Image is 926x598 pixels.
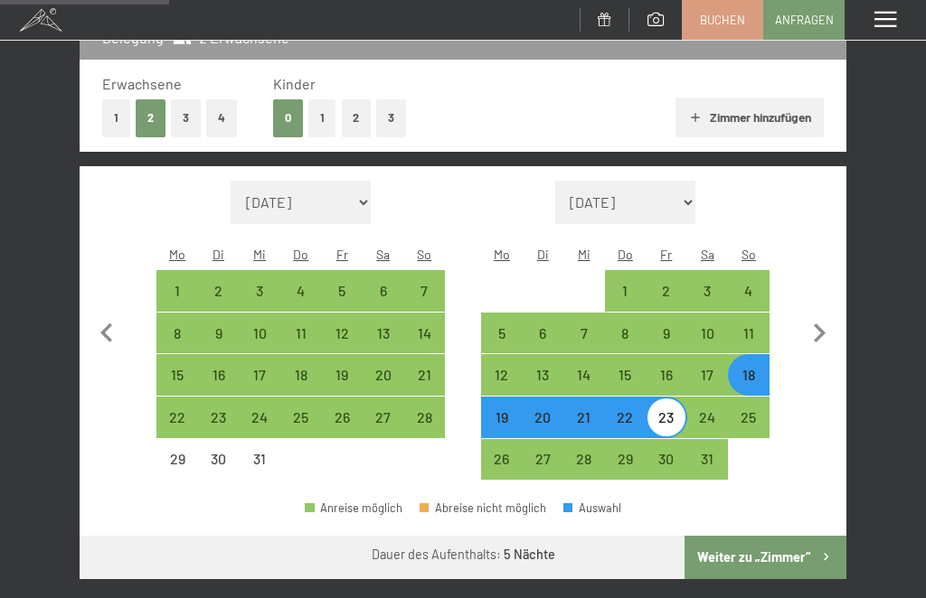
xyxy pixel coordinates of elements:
[239,313,280,354] div: Anreise möglich
[728,397,770,438] div: Anreise möglich
[646,439,687,481] div: Fri Jan 30 2026
[158,326,196,364] div: 8
[728,270,770,312] div: Sun Jan 04 2026
[689,410,727,448] div: 24
[730,326,768,364] div: 11
[404,397,446,438] div: Sun Dec 28 2025
[646,313,687,354] div: Anreise möglich
[280,313,322,354] div: Thu Dec 11 2025
[605,439,647,481] div: Anreise möglich
[728,313,770,354] div: Sun Jan 11 2026
[647,368,685,406] div: 16
[282,326,320,364] div: 11
[687,439,729,481] div: Sat Jan 31 2026
[282,368,320,406] div: 18
[483,368,521,406] div: 12
[646,270,687,312] div: Fri Jan 02 2026
[689,452,727,490] div: 31
[565,410,603,448] div: 21
[646,313,687,354] div: Fri Jan 09 2026
[363,397,404,438] div: Sat Dec 27 2025
[156,270,198,312] div: Anreise möglich
[618,247,633,262] abbr: Donnerstag
[646,354,687,396] div: Fri Jan 16 2026
[321,270,363,312] div: Anreise möglich
[321,354,363,396] div: Anreise möglich
[200,452,238,490] div: 30
[685,536,846,579] button: Weiter zu „Zimmer“
[321,397,363,438] div: Anreise möglich
[198,354,240,396] div: Tue Dec 16 2025
[198,313,240,354] div: Tue Dec 09 2025
[376,247,390,262] abbr: Samstag
[537,247,549,262] abbr: Dienstag
[239,397,280,438] div: Wed Dec 24 2025
[239,439,280,481] div: Wed Dec 31 2025
[775,12,834,28] span: Anfragen
[280,270,322,312] div: Thu Dec 04 2025
[522,313,563,354] div: Tue Jan 06 2026
[483,410,521,448] div: 19
[563,502,621,514] div: Auswahl
[605,354,647,396] div: Thu Jan 15 2026
[728,313,770,354] div: Anreise möglich
[305,502,402,514] div: Anreise möglich
[683,1,762,39] a: Buchen
[239,354,280,396] div: Wed Dec 17 2025
[198,270,240,312] div: Anreise möglich
[563,354,605,396] div: Wed Jan 14 2026
[522,397,563,438] div: Anreise möglich
[88,181,126,481] button: Vorheriger Monat
[687,270,729,312] div: Anreise möglich
[198,270,240,312] div: Tue Dec 02 2025
[273,75,316,92] span: Kinder
[158,368,196,406] div: 15
[605,397,647,438] div: Thu Jan 22 2026
[406,368,444,406] div: 21
[689,284,727,322] div: 3
[321,354,363,396] div: Fri Dec 19 2025
[363,397,404,438] div: Anreise möglich
[483,452,521,490] div: 26
[239,354,280,396] div: Anreise möglich
[481,313,523,354] div: Anreise möglich
[200,410,238,448] div: 23
[607,410,645,448] div: 22
[689,368,727,406] div: 17
[239,270,280,312] div: Wed Dec 03 2025
[158,452,196,490] div: 29
[239,313,280,354] div: Wed Dec 10 2025
[481,397,523,438] div: Anreise möglich
[687,270,729,312] div: Sat Jan 03 2026
[563,439,605,481] div: Wed Jan 28 2026
[676,98,823,137] button: Zimmer hinzufügen
[647,284,685,322] div: 2
[241,326,279,364] div: 10
[404,313,446,354] div: Anreise möglich
[280,397,322,438] div: Anreise möglich
[364,410,402,448] div: 27
[605,439,647,481] div: Thu Jan 29 2026
[241,410,279,448] div: 24
[404,354,446,396] div: Sun Dec 21 2025
[563,313,605,354] div: Anreise möglich
[363,313,404,354] div: Anreise möglich
[522,397,563,438] div: Tue Jan 20 2026
[524,452,562,490] div: 27
[565,368,603,406] div: 14
[364,368,402,406] div: 20
[524,368,562,406] div: 13
[607,284,645,322] div: 1
[169,247,185,262] abbr: Montag
[102,99,130,136] button: 1
[239,439,280,481] div: Anreise nicht möglich
[605,270,647,312] div: Thu Jan 01 2026
[687,354,729,396] div: Anreise möglich
[156,354,198,396] div: Anreise möglich
[563,313,605,354] div: Wed Jan 07 2026
[504,547,555,562] b: 5 Nächte
[198,439,240,481] div: Tue Dec 30 2025
[578,247,591,262] abbr: Mittwoch
[647,410,685,448] div: 23
[280,270,322,312] div: Anreise möglich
